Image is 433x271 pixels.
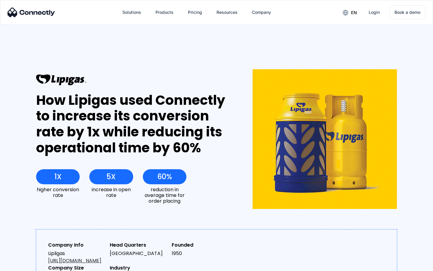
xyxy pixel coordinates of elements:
div: 5X [106,173,116,181]
div: en [351,8,357,17]
div: 1X [54,173,62,181]
aside: Language selected: English [6,260,36,269]
div: increase in open rate [89,187,133,198]
div: higher conversion rate [36,187,80,198]
div: Resources [216,8,238,17]
a: Login [364,5,385,20]
div: Head Quarters [110,241,167,249]
div: Lipligas [48,250,105,264]
div: Login [369,8,380,17]
a: Book a demo [389,5,425,19]
div: reduction in average time for order placing [143,187,186,204]
div: How Lipigas used Connectly to increase its conversion rate by 1x while reducing its operational t... [36,92,231,156]
div: 1950 [172,250,229,257]
div: Founded [172,241,229,249]
ul: Language list [12,260,36,269]
div: Company Info [48,241,105,249]
a: [URL][DOMAIN_NAME] [48,257,101,264]
div: 60% [157,173,172,181]
div: Company [252,8,271,17]
div: Products [155,8,174,17]
a: Pricing [183,5,207,20]
div: Pricing [188,8,202,17]
div: Solutions [122,8,141,17]
img: Connectly Logo [8,8,55,17]
div: [GEOGRAPHIC_DATA] [110,250,167,257]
